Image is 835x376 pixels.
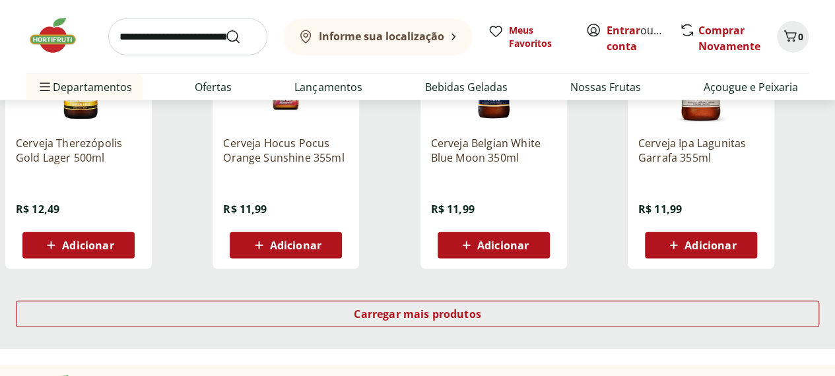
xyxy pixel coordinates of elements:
a: Meus Favoritos [488,24,570,50]
a: Lançamentos [294,79,362,95]
button: Carrinho [777,21,809,53]
a: Cerveja Hocus Pocus Orange Sunshine 355ml [223,136,349,165]
span: Adicionar [62,240,114,251]
span: Departamentos [37,71,132,103]
span: Adicionar [270,240,321,251]
span: Meus Favoritos [509,24,570,50]
button: Adicionar [22,232,135,259]
b: Informe sua localização [319,29,444,44]
a: Cerveja Therezópolis Gold Lager 500ml [16,136,141,165]
a: Cerveja Ipa Lagunitas Garrafa 355ml [638,136,764,165]
button: Adicionar [230,232,342,259]
a: Bebidas Geladas [425,79,508,95]
a: Açougue e Peixaria [704,79,798,95]
a: Ofertas [195,79,232,95]
span: 0 [798,30,803,43]
button: Menu [37,71,53,103]
span: R$ 11,99 [223,202,267,216]
button: Informe sua localização [283,18,472,55]
button: Adicionar [438,232,550,259]
a: Entrar [607,23,640,38]
span: R$ 11,99 [431,202,475,216]
a: Carregar mais produtos [16,301,819,332]
button: Adicionar [645,232,757,259]
a: Comprar Novamente [698,23,760,53]
input: search [108,18,267,55]
span: Adicionar [685,240,736,251]
span: R$ 11,99 [638,202,682,216]
img: Hortifruti [26,16,92,55]
a: Cerveja Belgian White Blue Moon 350ml [431,136,556,165]
button: Submit Search [225,29,257,45]
a: Criar conta [607,23,679,53]
span: Adicionar [477,240,529,251]
a: Nossas Frutas [570,79,641,95]
span: R$ 12,49 [16,202,59,216]
span: Carregar mais produtos [354,309,481,319]
span: ou [607,22,665,54]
